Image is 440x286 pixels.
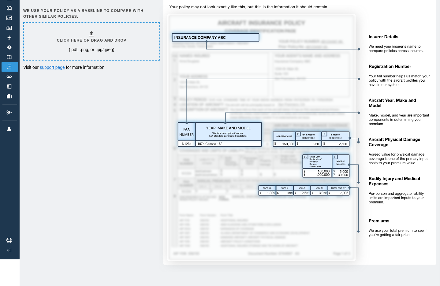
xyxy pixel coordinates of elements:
[23,64,159,70] p: Visit our for more information
[23,8,159,20] h6: We use your policy as a baseline to compare with other similar policies.
[40,65,65,70] a: support page
[57,38,126,43] h6: Click here or drag and drop
[69,46,114,53] p: (.pdf, .png, or .jpg/.jpeg)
